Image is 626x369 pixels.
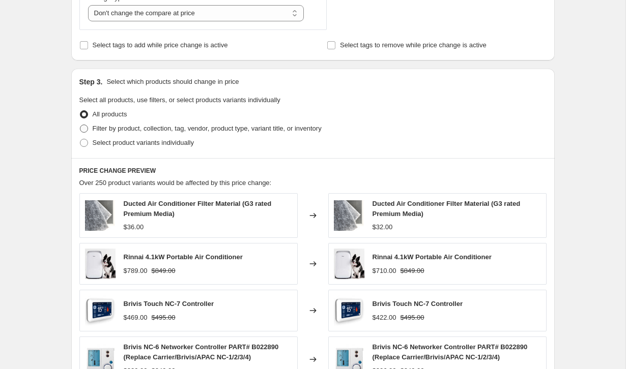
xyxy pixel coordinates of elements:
[373,253,492,261] span: Rinnai 4.1kW Portable Air Conditioner
[124,300,214,307] span: Brivis Touch NC-7 Controller
[93,110,127,118] span: All products
[79,179,272,187] span: Over 250 product variants would be affected by this price change:
[93,125,322,132] span: Filter by product, collection, tag, vendor, product type, variant title, or inventory
[124,253,243,261] span: Rinnai 4.1kW Portable Air Conditioner
[124,266,148,276] div: $789.00
[85,295,116,326] img: brivis-touch-nc7_3d_80x.jpg
[79,77,103,87] h2: Step 3.
[124,343,279,361] span: Brivis NC-6 Networker Controller PART# B022890 (Replace Carrier/Brivis/APAC NC-1/2/3/4)
[106,77,239,87] p: Select which products should change in price
[85,249,116,279] img: rinnai_portable_air_con_1000x1000px_80x.jpg
[152,266,176,276] strike: $849.00
[401,313,424,323] strike: $495.00
[124,313,148,323] div: $469.00
[373,313,396,323] div: $422.00
[93,41,228,49] span: Select tags to add while price change is active
[401,266,424,276] strike: $849.00
[124,222,144,232] div: $36.00
[373,300,463,307] span: Brivis Touch NC-7 Controller
[79,167,547,175] h6: PRICE CHANGE PREVIEW
[152,313,176,323] strike: $495.00
[334,200,364,231] img: ducted-airconditioner-filter-media_80x.png
[79,96,280,104] span: Select all products, use filters, or select products variants individually
[340,41,487,49] span: Select tags to remove while price change is active
[373,200,521,218] span: Ducted Air Conditioner Filter Material (G3 rated Premium Media)
[85,200,116,231] img: ducted-airconditioner-filter-media_80x.png
[373,343,528,361] span: Brivis NC-6 Networker Controller PART# B022890 (Replace Carrier/Brivis/APAC NC-1/2/3/4)
[334,249,364,279] img: rinnai_portable_air_con_1000x1000px_80x.jpg
[124,200,272,218] span: Ducted Air Conditioner Filter Material (G3 rated Premium Media)
[93,139,194,146] span: Select product variants individually
[373,222,393,232] div: $32.00
[373,266,396,276] div: $710.00
[334,295,364,326] img: brivis-touch-nc7_3d_80x.jpg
